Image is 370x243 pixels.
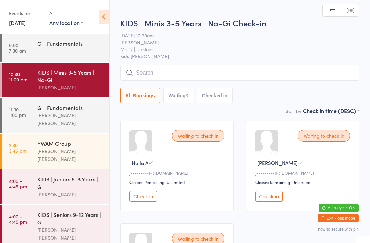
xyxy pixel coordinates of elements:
[120,65,359,81] input: Search
[286,108,301,114] label: Sort by
[37,40,103,47] div: Gi | Fundamentals
[37,84,103,91] div: [PERSON_NAME]
[9,71,27,82] time: 10:30 - 11:00 am
[303,107,359,114] div: Check in time (DESC)
[9,178,27,189] time: 4:00 - 4:45 pm
[37,140,103,147] div: YWAM Group
[2,63,109,97] a: 10:30 -11:00 amKIDS | Minis 3-5 Years | No-Gi[PERSON_NAME]
[129,191,157,202] button: Check in
[318,214,359,222] button: Exit kiosk mode
[163,88,194,103] button: Waiting3
[255,179,352,185] div: Classes Remaining: Unlimited
[257,159,298,166] span: [PERSON_NAME]
[197,88,233,103] button: Checked in
[120,88,160,103] button: All Bookings
[255,170,352,176] div: j•••••••••t@[DOMAIN_NAME]
[129,170,226,176] div: j•••••••••t@[DOMAIN_NAME]
[49,19,83,26] div: Any location
[120,32,349,39] span: [DATE] 10:30am
[49,8,83,19] div: At
[37,147,103,163] div: [PERSON_NAME] [PERSON_NAME]
[298,130,350,142] div: Waiting to check in
[9,8,42,19] div: Events for
[120,53,359,59] span: Kids [PERSON_NAME]
[2,169,109,204] a: 4:00 -4:45 pmKIDS | Juniors 5-8 Years | Gi[PERSON_NAME]
[37,211,103,226] div: KIDS | Seniors 9-12 Years | Gi
[37,190,103,198] div: [PERSON_NAME]
[37,226,103,242] div: [PERSON_NAME] [PERSON_NAME]
[172,130,224,142] div: Waiting to check in
[37,111,103,127] div: [PERSON_NAME] [PERSON_NAME]
[318,227,359,232] button: how to secure with pin
[37,104,103,111] div: Gi | Fundamentals
[37,68,103,84] div: KIDS | Minis 3-5 Years | No-Gi
[37,175,103,190] div: KIDS | Juniors 5-8 Years | Gi
[2,98,109,133] a: 11:30 -1:00 pmGi | Fundamentals[PERSON_NAME] [PERSON_NAME]
[2,134,109,169] a: 2:30 -3:45 pmYWAM Group[PERSON_NAME] [PERSON_NAME]
[120,39,349,46] span: [PERSON_NAME]
[120,46,349,53] span: Mat 2 | Upstairs
[319,204,359,212] button: Auto-cycle: ON
[186,93,188,98] div: 3
[129,179,226,185] div: Classes Remaining: Unlimited
[255,191,283,202] button: Check in
[9,42,26,53] time: 6:00 - 7:30 am
[2,34,109,62] a: 6:00 -7:30 amGi | Fundamentals
[9,213,27,224] time: 4:00 - 4:45 pm
[9,19,26,26] a: [DATE]
[132,159,148,166] span: Halle A
[9,107,26,118] time: 11:30 - 1:00 pm
[9,142,27,153] time: 2:30 - 3:45 pm
[120,17,359,29] h2: KIDS | Minis 3-5 Years | No-Gi Check-in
